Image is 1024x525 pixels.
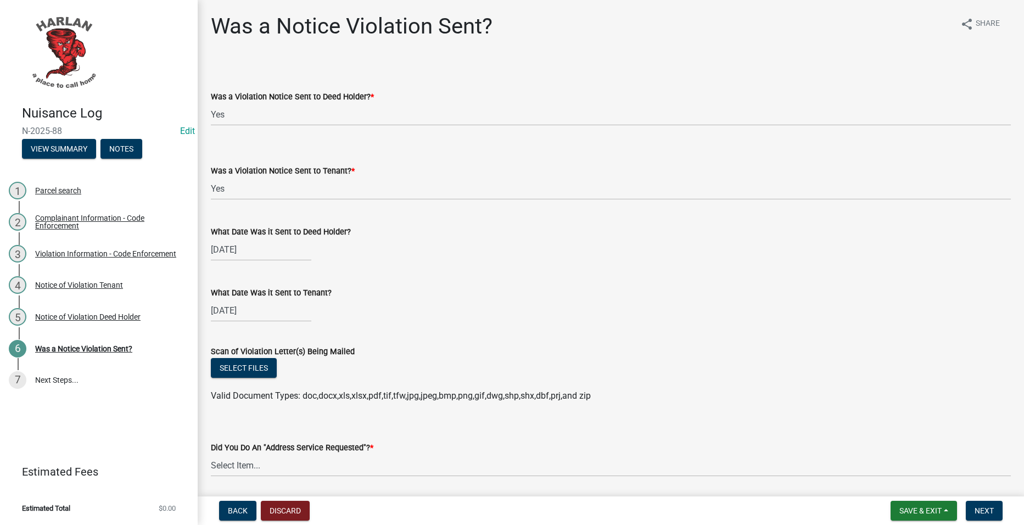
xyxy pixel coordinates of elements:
div: Parcel search [35,187,81,194]
img: City of Harlan, Iowa [22,12,104,94]
label: Scan of Violation Letter(s) Being Mailed [211,348,355,356]
button: Select files [211,358,277,378]
div: 2 [9,213,26,231]
span: N-2025-88 [22,126,176,136]
h4: Nuisance Log [22,105,189,121]
label: What Date Was it Sent to Tenant? [211,289,332,297]
div: Notice of Violation Tenant [35,281,123,289]
button: Discard [261,501,310,521]
label: Did You Do An "Address Service Requested"? [211,444,373,452]
div: 3 [9,245,26,262]
span: Save & Exit [899,506,942,515]
button: Next [966,501,1003,521]
label: Was a Violation Notice Sent to Tenant? [211,167,355,175]
div: Was a Notice Violation Sent? [35,345,132,353]
label: What Date Was it Sent to Deed Holder? [211,228,351,236]
div: 1 [9,182,26,199]
label: Was a Violation Notice Sent to Deed Holder? [211,93,374,101]
span: Valid Document Types: doc,docx,xls,xlsx,pdf,tif,tfw,jpg,jpeg,bmp,png,gif,dwg,shp,shx,dbf,prj,and zip [211,390,591,401]
a: Edit [180,126,195,136]
div: Violation Information - Code Enforcement [35,250,176,258]
div: 6 [9,340,26,358]
button: Notes [100,139,142,159]
div: Notice of Violation Deed Holder [35,313,141,321]
input: mm/dd/yyyy [211,299,311,322]
div: Complainant Information - Code Enforcement [35,214,180,230]
button: shareShare [952,13,1009,35]
div: 5 [9,308,26,326]
span: Estimated Total [22,505,70,512]
wm-modal-confirm: Edit Application Number [180,126,195,136]
span: Next [975,506,994,515]
input: mm/dd/yyyy [211,238,311,261]
button: Save & Exit [891,501,957,521]
span: Share [976,18,1000,31]
span: Back [228,506,248,515]
wm-modal-confirm: Notes [100,145,142,154]
i: share [960,18,973,31]
h1: Was a Notice Violation Sent? [211,13,493,40]
button: Back [219,501,256,521]
wm-modal-confirm: Summary [22,145,96,154]
div: 7 [9,371,26,389]
div: 4 [9,276,26,294]
a: Estimated Fees [9,461,180,483]
span: $0.00 [159,505,176,512]
button: View Summary [22,139,96,159]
